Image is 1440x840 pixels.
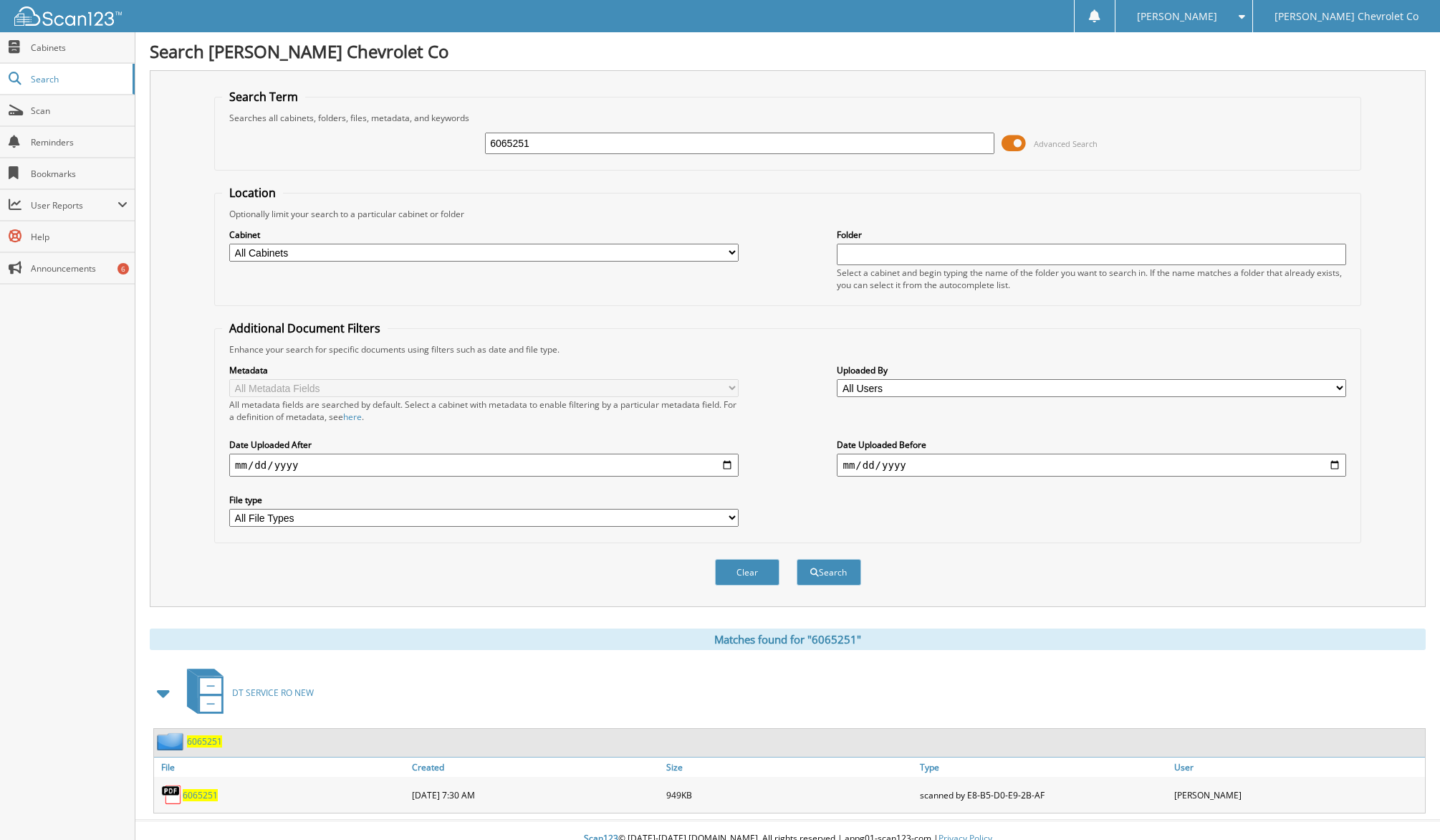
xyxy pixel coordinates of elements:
[31,168,128,180] span: Bookmarks
[837,364,1346,376] label: Uploaded By
[31,105,128,117] span: Scan
[837,229,1346,241] label: Folder
[408,758,663,777] a: Created
[916,781,1171,809] div: scanned by E8-B5-D0-E9-2B-AF
[1171,781,1425,809] div: [PERSON_NAME]
[222,112,1353,124] div: Searches all cabinets, folders, files, metadata, and keywords
[837,454,1346,477] input: end
[229,454,739,477] input: start
[663,781,917,809] div: 949KB
[178,664,314,721] a: DT SERVICE RO NEW
[1034,138,1098,149] span: Advanced Search
[222,89,305,105] legend: Search Term
[229,439,739,451] label: Date Uploaded After
[1275,12,1419,21] span: [PERSON_NAME] Chevrolet Co
[797,559,861,586] button: Search
[229,494,739,506] label: File type
[31,73,125,85] span: Search
[222,185,283,201] legend: Location
[14,6,122,26] img: scan123-logo-white.svg
[161,784,183,806] img: PDF.png
[229,229,739,241] label: Cabinet
[837,439,1346,451] label: Date Uploaded Before
[183,789,218,801] a: 6065251
[31,262,128,275] span: Announcements
[232,687,314,699] span: DT SERVICE RO NEW
[663,758,917,777] a: Size
[31,42,128,54] span: Cabinets
[222,208,1353,220] div: Optionally limit your search to a particular cabinet or folder
[222,320,388,336] legend: Additional Document Filters
[150,629,1426,650] div: Matches found for "6065251"
[187,735,222,748] a: 6065251
[343,411,362,423] a: here
[1137,12,1217,21] span: [PERSON_NAME]
[154,758,408,777] a: File
[150,39,1426,63] h1: Search [PERSON_NAME] Chevrolet Co
[1171,758,1425,777] a: User
[222,343,1353,355] div: Enhance your search for specific documents using filters such as date and file type.
[916,758,1171,777] a: Type
[229,398,739,423] div: All metadata fields are searched by default. Select a cabinet with metadata to enable filtering b...
[157,732,187,750] img: folder2.png
[408,781,663,809] div: [DATE] 7:30 AM
[229,364,739,376] label: Metadata
[837,267,1346,291] div: Select a cabinet and begin typing the name of the folder you want to search in. If the name match...
[31,199,117,211] span: User Reports
[715,559,779,586] button: Clear
[117,263,129,275] div: 6
[31,231,128,243] span: Help
[31,136,128,148] span: Reminders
